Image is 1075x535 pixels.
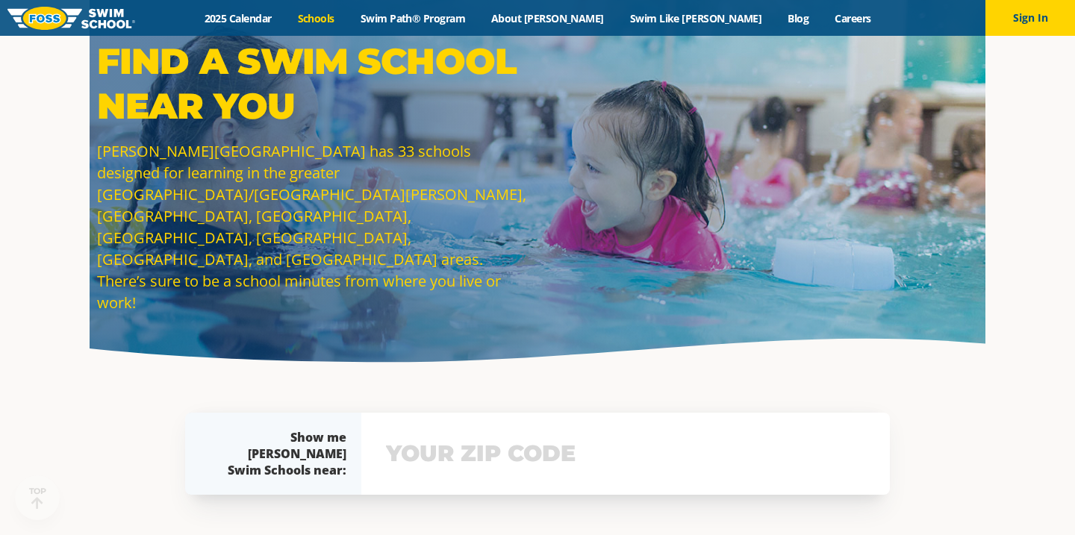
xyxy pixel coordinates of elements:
p: [PERSON_NAME][GEOGRAPHIC_DATA] has 33 schools designed for learning in the greater [GEOGRAPHIC_DA... [97,140,530,313]
div: Show me [PERSON_NAME] Swim Schools near: [215,429,346,478]
img: FOSS Swim School Logo [7,7,135,30]
p: Find a Swim School Near You [97,39,530,128]
a: Blog [775,11,822,25]
a: Careers [822,11,884,25]
input: YOUR ZIP CODE [382,432,869,475]
a: Swim Path® Program [347,11,478,25]
a: 2025 Calendar [191,11,284,25]
a: About [PERSON_NAME] [479,11,617,25]
div: TOP [29,486,46,510]
a: Swim Like [PERSON_NAME] [617,11,775,25]
a: Schools [284,11,347,25]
